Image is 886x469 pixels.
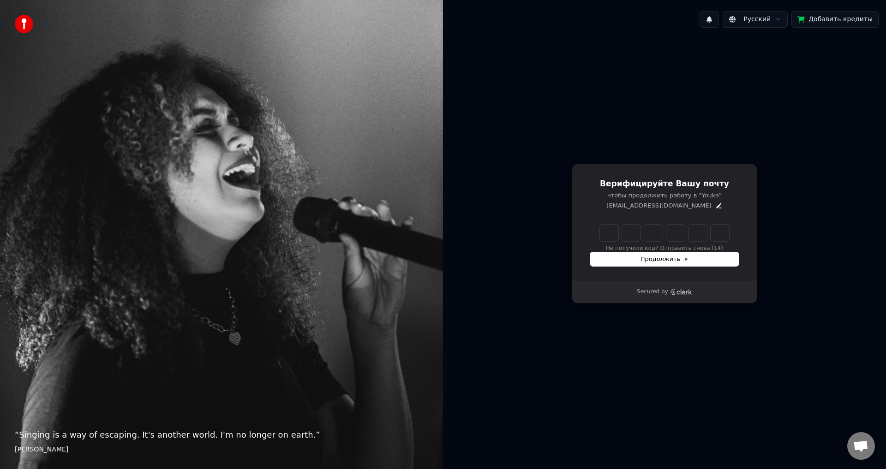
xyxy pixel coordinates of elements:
[637,288,668,296] p: Secured by
[590,191,739,200] p: чтобы продолжить работу в "Youka"
[15,428,428,441] p: “ Singing is a way of escaping. It's another world. I'm no longer on earth. ”
[590,178,739,190] h1: Верифицируйте Вашу почту
[15,15,33,33] img: youka
[641,255,689,263] span: Продолжить
[791,11,879,28] button: Добавить кредиты
[606,202,711,210] p: [EMAIL_ADDRESS][DOMAIN_NAME]
[590,252,739,266] button: Продолжить
[670,289,692,295] a: Clerk logo
[847,432,875,460] div: Открытый чат
[600,225,748,241] input: Enter verification code
[715,202,723,209] button: Edit
[15,445,428,454] footer: [PERSON_NAME]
